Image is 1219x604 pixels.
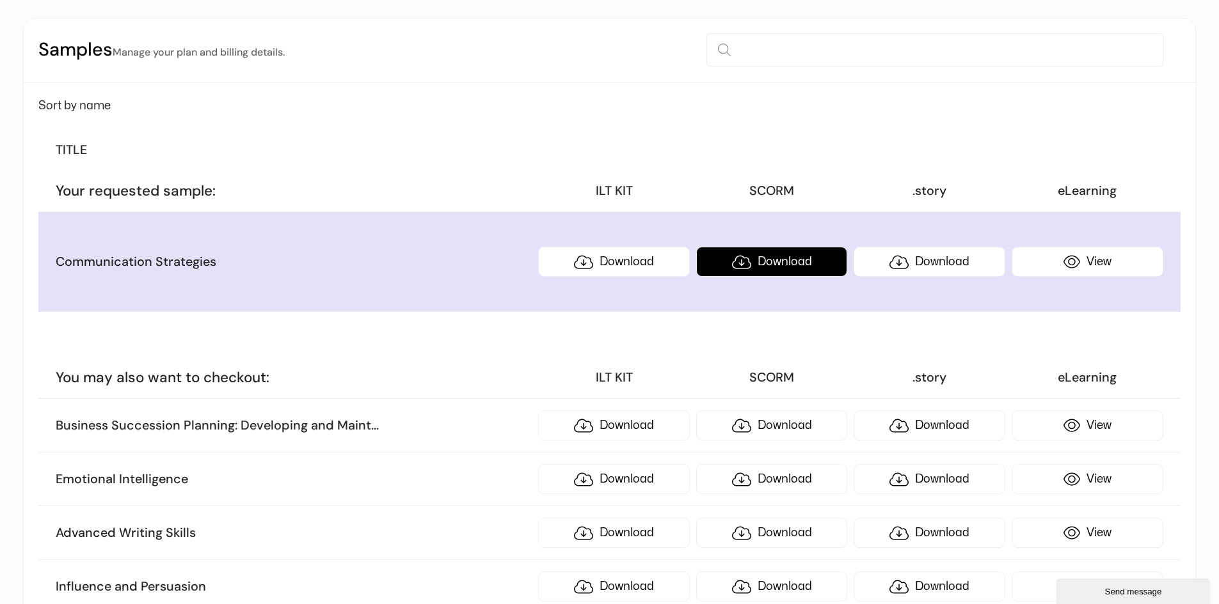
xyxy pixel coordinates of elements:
[1012,464,1163,494] a: View
[538,571,690,601] a: Download
[696,571,848,601] a: Download
[538,183,690,199] h3: ILT KIT
[56,471,532,488] h3: Emotional Intelligence
[371,417,379,433] span: ...
[56,525,532,541] h3: Advanced Writing Skills
[538,464,690,494] a: Download
[1012,369,1163,386] h3: eLearning
[56,254,532,270] h3: Communication Strategies
[696,183,848,199] h3: SCORM
[854,183,1005,199] h3: .story
[696,369,848,386] h3: SCORM
[854,410,1005,440] a: Download
[854,571,1005,601] a: Download
[854,247,1005,277] a: Download
[56,368,532,387] h3: You may also want to checkout:
[854,369,1005,386] h3: .story
[56,417,532,434] h3: Business Succession Planning: Developing and Maint
[1012,247,1163,277] a: View
[1012,571,1163,601] a: View
[696,518,848,548] a: Download
[1012,410,1163,440] a: View
[1012,183,1163,199] h3: eLearning
[538,518,690,548] a: Download
[854,464,1005,494] a: Download
[1056,576,1213,604] iframe: chat widget
[38,100,111,111] span: Sort by name
[56,142,532,159] h3: TITLE
[38,38,285,63] h2: Samples
[538,369,690,386] h3: ILT KIT
[1012,518,1163,548] a: View
[854,518,1005,548] a: Download
[56,578,532,595] h3: Influence and Persuasion
[538,247,690,277] a: Download
[696,464,848,494] a: Download
[696,410,848,440] a: Download
[696,247,848,277] a: Download
[56,182,532,200] h3: Your requested sample:
[113,45,285,59] small: Manage your plan and billing details.
[538,410,690,440] a: Download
